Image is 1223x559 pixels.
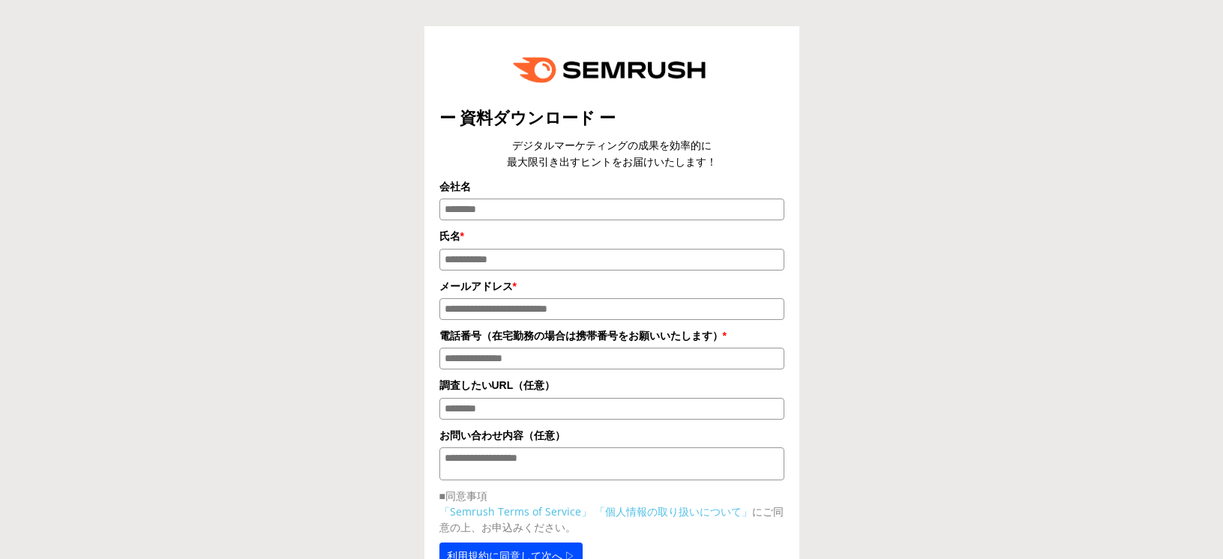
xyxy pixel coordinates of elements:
p: にご同意の上、お申込みください。 [439,504,784,535]
img: e6a379fe-ca9f-484e-8561-e79cf3a04b3f.png [502,41,721,99]
a: 「Semrush Terms of Service」 [439,504,592,519]
label: 調査したいURL（任意） [439,377,784,393]
a: 「個人情報の取り扱いについて」 [595,504,752,519]
label: お問い合わせ内容（任意） [439,427,784,444]
label: 氏名 [439,228,784,244]
label: メールアドレス [439,278,784,294]
label: 会社名 [439,178,784,195]
label: 電話番号（在宅勤務の場合は携帯番号をお願いいたします） [439,327,784,344]
p: ■同意事項 [439,488,784,504]
center: デジタルマーケティングの成果を効率的に 最大限引き出すヒントをお届けいたします！ [439,137,784,171]
title: ー 資料ダウンロード ー [439,106,784,130]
